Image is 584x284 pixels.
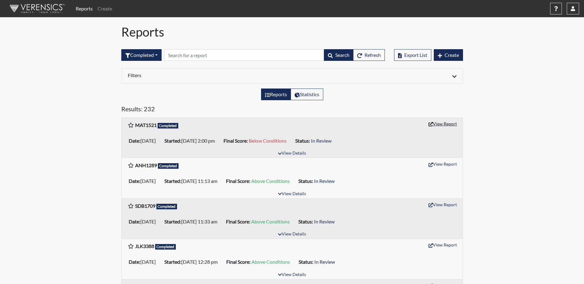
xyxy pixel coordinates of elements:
span: Completed [158,163,179,169]
b: Started: [164,138,181,144]
b: Status: [298,219,313,224]
a: Create [95,2,115,15]
h5: Results: 232 [121,105,463,115]
li: [DATE] 12:28 pm [162,257,224,267]
span: Above Conditions [251,178,290,184]
span: Above Conditions [252,259,290,265]
div: Filter by interview status [121,49,162,61]
button: View Report [426,119,460,128]
b: Final Score: [226,259,251,265]
span: Completed [158,123,179,128]
button: View Details [275,149,309,158]
b: Status: [299,259,313,265]
button: Completed [121,49,162,61]
button: View Details [275,271,309,279]
b: Final Score: [224,138,248,144]
h6: Filters [128,72,288,78]
b: Started: [164,259,181,265]
button: View Report [426,159,460,169]
b: MAT1521 [135,122,157,128]
b: Date: [129,178,140,184]
span: Search [335,52,349,58]
b: ANH1289 [135,162,157,168]
button: Create [434,49,463,61]
b: Final Score: [226,178,250,184]
button: Search [324,49,353,61]
b: Final Score: [226,219,250,224]
button: View Details [275,190,309,198]
b: Date: [129,219,140,224]
li: [DATE] [126,136,162,146]
b: Date: [129,259,140,265]
button: View Report [426,200,460,209]
button: View Report [426,240,460,250]
span: Export List [404,52,427,58]
h1: Reports [121,25,463,39]
b: Started: [164,219,181,224]
li: [DATE] 11:33 am [162,217,224,227]
button: View Details [275,230,309,239]
b: Started: [164,178,181,184]
div: Click to expand/collapse filters [123,72,461,80]
span: Refresh [364,52,381,58]
span: In Review [314,219,335,224]
label: View the list of reports [261,89,291,100]
button: Export List [394,49,431,61]
span: Create [445,52,459,58]
b: Status: [295,138,310,144]
li: [DATE] 2:00 pm [162,136,221,146]
span: In Review [314,178,335,184]
label: View statistics about completed interviews [291,89,323,100]
a: Reports [73,2,95,15]
b: SDB1709 [135,203,155,209]
span: Below Conditions [249,138,287,144]
li: [DATE] [126,176,162,186]
button: Refresh [353,49,385,61]
b: Status: [298,178,313,184]
span: Completed [155,244,176,250]
span: Completed [156,204,177,209]
span: Above Conditions [251,219,290,224]
span: In Review [311,138,332,144]
b: Date: [129,138,140,144]
li: [DATE] [126,217,162,227]
li: [DATE] 11:13 am [162,176,224,186]
input: Search by Registration ID, Interview Number, or Investigation Name. [164,49,324,61]
span: In Review [314,259,335,265]
b: JLK3388 [135,243,154,249]
li: [DATE] [126,257,162,267]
